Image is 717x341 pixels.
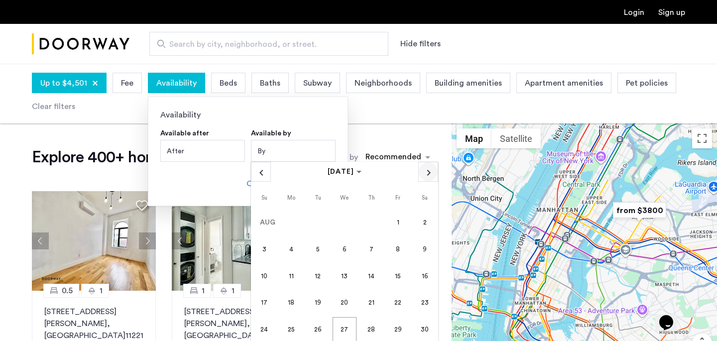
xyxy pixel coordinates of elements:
span: Tu [315,195,321,201]
span: 14 [359,264,383,288]
span: Apartment amenities [525,77,603,89]
span: 15 [386,264,410,288]
span: Fr [395,195,400,201]
div: By [251,140,336,162]
span: 4 [279,237,303,261]
span: 29 [386,317,410,341]
span: 30 [413,317,437,341]
button: 08-10-2025 [251,262,278,289]
span: Pet policies [626,77,668,89]
button: 08-17-2025 [251,289,278,316]
span: 19 [306,291,330,315]
span: Beds [220,77,237,89]
button: 08-15-2025 [385,262,412,289]
span: Subway [303,77,332,89]
span: 13 [333,264,357,288]
button: 08-20-2025 [331,289,358,316]
button: 08-13-2025 [331,262,358,289]
span: 10 [252,264,276,288]
button: 08-04-2025 [278,236,305,263]
span: 1 [386,211,410,234]
span: 8 [386,237,410,261]
span: Baths [260,77,280,89]
button: 08-02-2025 [411,209,438,236]
span: 16 [413,264,437,288]
button: 08-19-2025 [304,289,331,316]
button: 08-05-2025 [304,236,331,263]
span: Sa [422,195,428,201]
span: Th [368,195,375,201]
button: Previous month [251,162,271,182]
button: 08-18-2025 [278,289,305,316]
button: 08-12-2025 [304,262,331,289]
a: Login [624,8,644,16]
span: Mo [287,195,295,201]
button: 08-06-2025 [331,236,358,263]
span: Fee [121,77,133,89]
button: 08-16-2025 [411,262,438,289]
img: logo [32,25,129,63]
span: 22 [386,291,410,315]
button: 08-14-2025 [358,262,385,289]
td: AUG [251,209,385,236]
iframe: chat widget [655,301,687,331]
span: 17 [252,291,276,315]
button: Choose month and year [324,163,366,181]
a: Registration [658,8,685,16]
span: 12 [306,264,330,288]
div: Clear filter [246,178,286,190]
span: Su [261,195,267,201]
input: Apartment Search [149,32,388,56]
button: 08-21-2025 [358,289,385,316]
button: 08-08-2025 [385,236,412,263]
button: 08-07-2025 [358,236,385,263]
span: 11 [279,264,303,288]
button: 08-22-2025 [385,289,412,316]
span: Building amenities [435,77,502,89]
span: 23 [413,291,437,315]
span: 28 [359,317,383,341]
span: [DATE] [328,168,355,175]
span: We [340,195,349,201]
button: 08-09-2025 [411,236,438,263]
button: 08-11-2025 [278,262,305,289]
span: 25 [279,317,303,341]
div: Available by [251,129,291,138]
span: 9 [413,237,437,261]
a: Cazamio Logo [32,25,129,63]
div: Available after [160,129,209,138]
span: 26 [306,317,330,341]
button: 08-23-2025 [411,289,438,316]
span: 27 [333,317,357,341]
button: 08-03-2025 [251,236,278,263]
span: 6 [333,237,357,261]
span: 7 [359,237,383,261]
button: 08-01-2025 [385,209,412,236]
div: Clear filters [32,101,75,113]
span: Neighborhoods [355,77,412,89]
span: 21 [359,291,383,315]
button: Show or hide filters [400,38,441,50]
span: 2 [413,211,437,234]
span: Availability [156,77,197,89]
span: Search by city, neighborhood, or street. [169,38,360,50]
span: 3 [252,237,276,261]
span: 18 [279,291,303,315]
div: Availability [160,109,336,121]
span: 5 [306,237,330,261]
button: Next month [418,162,438,182]
span: 20 [333,291,357,315]
span: Up to $4,501 [40,77,87,89]
div: After [160,140,245,162]
span: 24 [252,317,276,341]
